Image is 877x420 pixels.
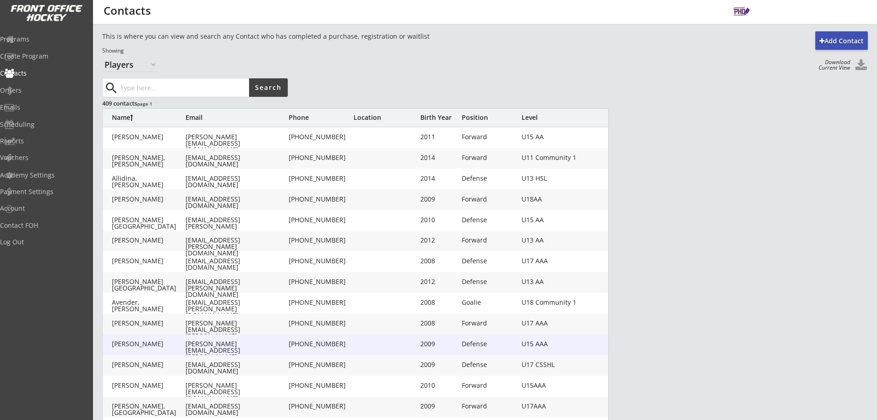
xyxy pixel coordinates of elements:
[289,258,353,264] div: [PHONE_NUMBER]
[522,237,577,243] div: U13 AA
[420,341,457,347] div: 2009
[186,278,287,298] div: [EMAIL_ADDRESS][PERSON_NAME][DOMAIN_NAME]
[522,134,577,140] div: U15 AA
[522,114,577,121] div: Level
[522,278,577,285] div: U13 AA
[102,32,490,41] div: This is where you can view and search any Contact who has completed a purchase, registration or w...
[462,134,517,140] div: Forward
[462,175,517,182] div: Defense
[186,403,287,416] div: [EMAIL_ADDRESS][DOMAIN_NAME]
[814,59,850,71] div: Download Current View
[112,154,186,167] div: [PERSON_NAME], [PERSON_NAME]
[137,101,152,107] font: page 1
[420,299,457,306] div: 2008
[522,258,577,264] div: U17 AAA
[112,361,186,368] div: [PERSON_NAME]
[462,361,517,368] div: Defense
[420,175,457,182] div: 2014
[420,237,457,243] div: 2012
[112,382,186,389] div: [PERSON_NAME]
[112,175,186,188] div: Allidina, [PERSON_NAME]
[522,382,577,389] div: U15AAA
[102,99,287,107] div: 409 contacts
[462,320,517,326] div: Forward
[112,341,186,347] div: [PERSON_NAME]
[522,320,577,326] div: U17 AAA
[289,154,353,161] div: [PHONE_NUMBER]
[112,114,186,121] div: Name
[522,299,577,306] div: U18 Community 1
[289,114,353,121] div: Phone
[420,196,457,202] div: 2009
[249,78,288,97] button: Search
[522,341,577,347] div: U15 AAA
[289,361,353,368] div: [PHONE_NUMBER]
[462,237,517,243] div: Forward
[186,217,287,236] div: [EMAIL_ADDRESS][PERSON_NAME][DOMAIN_NAME]
[289,134,353,140] div: [PHONE_NUMBER]
[186,134,287,153] div: [PERSON_NAME][EMAIL_ADDRESS][DOMAIN_NAME]
[112,320,186,326] div: [PERSON_NAME]
[420,278,457,285] div: 2012
[186,299,287,319] div: [EMAIL_ADDRESS][PERSON_NAME][DOMAIN_NAME]
[186,341,287,373] div: [PERSON_NAME][EMAIL_ADDRESS][PERSON_NAME][PERSON_NAME][DOMAIN_NAME]
[112,134,186,140] div: [PERSON_NAME]
[104,81,119,95] button: search
[420,258,457,264] div: 2008
[420,320,457,326] div: 2008
[289,196,353,202] div: [PHONE_NUMBER]
[112,217,186,230] div: [PERSON_NAME][GEOGRAPHIC_DATA]
[420,382,457,389] div: 2010
[420,114,457,121] div: Birth Year
[462,154,517,161] div: Forward
[420,361,457,368] div: 2009
[289,237,353,243] div: [PHONE_NUMBER]
[186,196,287,209] div: [EMAIL_ADDRESS][DOMAIN_NAME]
[112,403,186,416] div: [PERSON_NAME], [GEOGRAPHIC_DATA]
[522,175,577,182] div: U13 HSL
[815,36,868,46] div: Add Contact
[289,278,353,285] div: [PHONE_NUMBER]
[522,403,577,409] div: U17AAA
[462,299,517,306] div: Goalie
[522,154,577,161] div: U11 Community 1
[112,278,186,291] div: [PERSON_NAME][GEOGRAPHIC_DATA]
[462,217,517,223] div: Defense
[522,196,577,202] div: U18AA
[186,320,287,346] div: [PERSON_NAME][EMAIL_ADDRESS][PERSON_NAME][DOMAIN_NAME]
[420,217,457,223] div: 2010
[186,154,287,167] div: [EMAIL_ADDRESS][DOMAIN_NAME]
[462,114,517,121] div: Position
[462,403,517,409] div: Forward
[186,382,287,402] div: [PERSON_NAME][EMAIL_ADDRESS][DOMAIN_NAME]
[112,258,186,264] div: [PERSON_NAME]
[522,217,577,223] div: U15 AA
[289,217,353,223] div: [PHONE_NUMBER]
[186,175,287,188] div: [EMAIL_ADDRESS][DOMAIN_NAME]
[462,258,517,264] div: Defense
[289,320,353,326] div: [PHONE_NUMBER]
[354,114,418,121] div: Location
[420,403,457,409] div: 2009
[420,134,457,140] div: 2011
[462,382,517,389] div: Forward
[854,59,868,72] button: Click to download all Contacts. Your browser settings may try to block it, check your security se...
[186,258,287,271] div: [EMAIL_ADDRESS][DOMAIN_NAME]
[112,196,186,202] div: [PERSON_NAME]
[118,78,249,97] input: Type here...
[186,361,287,374] div: [EMAIL_ADDRESS][DOMAIN_NAME]
[112,299,186,312] div: Avender, [PERSON_NAME]
[289,403,353,409] div: [PHONE_NUMBER]
[102,47,490,55] div: Showing
[289,299,353,306] div: [PHONE_NUMBER]
[462,278,517,285] div: Defense
[186,237,287,256] div: [EMAIL_ADDRESS][PERSON_NAME][DOMAIN_NAME]
[112,237,186,243] div: [PERSON_NAME]
[289,382,353,389] div: [PHONE_NUMBER]
[289,341,353,347] div: [PHONE_NUMBER]
[462,341,517,347] div: Defense
[420,154,457,161] div: 2014
[522,361,577,368] div: U17 CSSHL
[289,175,353,182] div: [PHONE_NUMBER]
[462,196,517,202] div: Forward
